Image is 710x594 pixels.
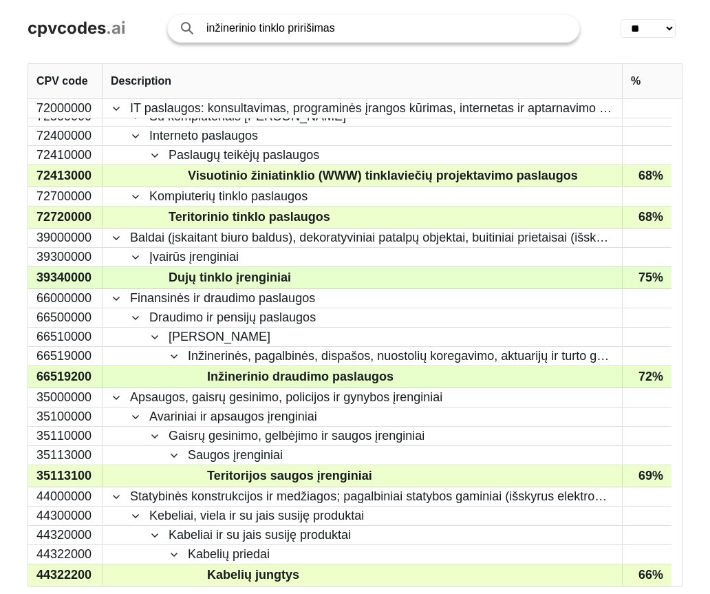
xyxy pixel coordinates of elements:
div: 44300000 [28,507,103,525]
span: Apsaugos, gaisrų gesinimo, policijos ir gynybos įrenginiai [130,389,442,406]
div: 39000000 [28,229,103,247]
span: Finansinės ir draudimo paslaugos [130,290,315,307]
div: 72413000 [28,165,103,187]
span: Kabeliai ir su jais susiję produktai [169,527,351,544]
div: 72000000 [28,99,103,118]
span: cpvcodes [28,18,106,38]
span: Saugos įrenginiai [188,447,283,464]
div: 72400000 [28,127,103,145]
span: Kebeliai, viela ir su jais susiję produktai [149,507,364,524]
div: 44320000 [28,526,103,544]
div: 68% [622,206,671,228]
div: 44000000 [28,487,103,506]
span: Draudimo ir pensijų paslaugos [149,309,316,326]
span: Inžinerinio draudimo paslaugos [207,367,394,387]
div: 35113000 [28,446,103,465]
div: 66510000 [28,328,103,346]
div: 69% [622,465,671,487]
div: 35000000 [28,388,103,407]
div: 72410000 [28,146,103,165]
div: 72720000 [28,206,103,228]
div: 35113100 [28,465,103,487]
span: Kompiuterių tinklo paslaugos [149,188,308,205]
div: 66500000 [28,308,103,327]
span: Avariniai ir apsaugos įrenginiai [149,408,317,425]
span: Visuotinio žiniatinklio (WWW) tinklaviečių projektavimo paslaugos [188,166,578,186]
a: cpvcodes.ai [28,19,126,39]
span: Gaisrų gesinimo, gelbėjimo ir saugos įrenginiai [169,427,424,445]
span: IT paslaugos: konsultavimas, programinės įrangos kūrimas, internetas ir aptarnavimo paslaugos [130,100,612,117]
div: 35100000 [28,407,103,426]
span: Description [111,75,171,87]
div: 66% [622,564,671,586]
div: 72700000 [28,187,103,206]
span: .ai [106,18,126,38]
div: 39300000 [28,248,103,266]
span: Įvairūs įrenginiai [149,248,239,266]
div: 44322000 [28,545,103,564]
div: 44322200 [28,564,103,586]
span: Statybinės konstrukcijos ir medžiagos; pagalbiniai statybos gaminiai (išskyrus elektros prietaisus) [130,488,612,505]
span: Teritorinio tinklo paslaugos [169,207,330,227]
div: 66519000 [28,347,103,365]
span: % [631,75,641,87]
span: Inžinerinės, pagalbinės, dispašos, nuostolių koregavimo, aktuarijų ir turto gelbėjimo paslaugos [188,348,612,365]
span: Teritorijos saugos įrenginiai [207,466,372,486]
span: [PERSON_NAME] [169,328,270,346]
div: 66519200 [28,366,103,388]
span: Kabelių jungtys [207,565,299,585]
div: 68% [622,165,671,187]
div: 35110000 [28,427,103,445]
div: 39340000 [28,267,103,288]
div: 66000000 [28,289,103,308]
span: Paslaugų teikėjų paslaugos [169,147,319,164]
div: 75% [622,267,671,288]
span: Interneto paslaugos [149,127,258,145]
input: Search products or services... [206,14,566,42]
span: Dujų tinklo įrenginiai [169,268,291,288]
span: CPV code [36,75,88,87]
div: 72% [622,366,671,388]
span: Kabelių priedai [188,546,270,563]
span: Baldai (įskaitant biuro baldus), dekoratyviniai patalpų objektai, buitiniai prietaisai (išskyrus ... [130,229,612,246]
